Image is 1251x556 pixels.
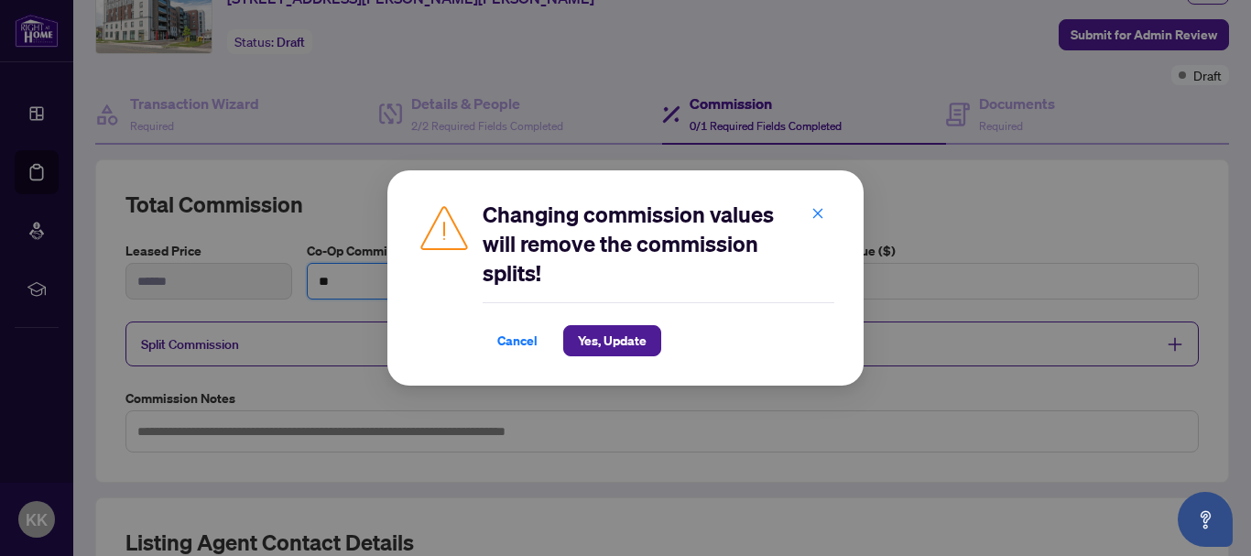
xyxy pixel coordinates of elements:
h2: Changing commission values will remove the commission splits! [483,200,834,288]
button: Open asap [1178,492,1233,547]
button: Yes, Update [563,325,661,356]
span: close [811,207,824,220]
button: Cancel [483,325,552,356]
img: Caution Icon [417,200,472,255]
span: Yes, Update [578,326,647,355]
span: Cancel [497,326,538,355]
